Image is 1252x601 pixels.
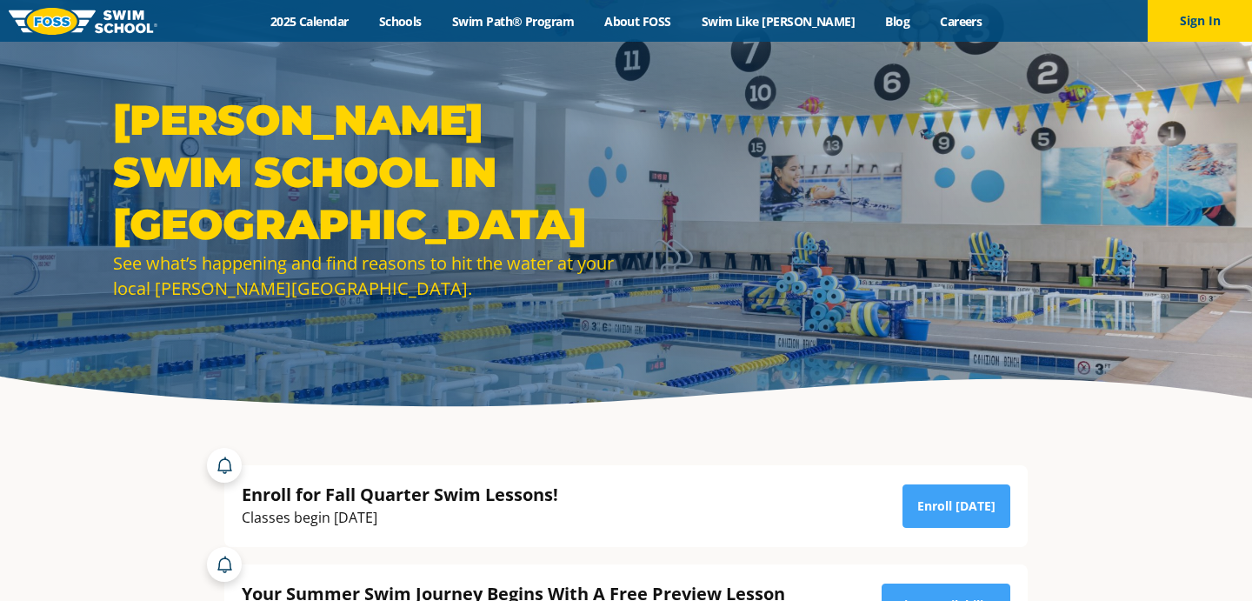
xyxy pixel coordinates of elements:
img: FOSS Swim School Logo [9,8,157,35]
div: See what’s happening and find reasons to hit the water at your local [PERSON_NAME][GEOGRAPHIC_DATA]. [113,250,617,301]
h1: [PERSON_NAME] Swim School in [GEOGRAPHIC_DATA] [113,94,617,250]
a: Swim Path® Program [436,13,589,30]
a: About FOSS [589,13,687,30]
a: Schools [363,13,436,30]
a: 2025 Calendar [255,13,363,30]
a: Enroll [DATE] [902,484,1010,528]
a: Blog [870,13,925,30]
div: Classes begin [DATE] [242,506,558,530]
a: Careers [925,13,997,30]
div: Enroll for Fall Quarter Swim Lessons! [242,483,558,506]
a: Swim Like [PERSON_NAME] [686,13,870,30]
